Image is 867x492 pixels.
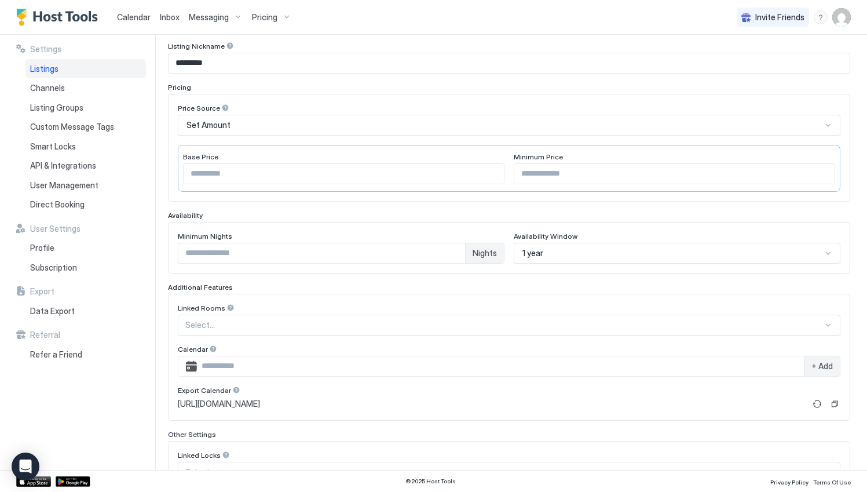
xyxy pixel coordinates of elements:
[168,83,191,92] span: Pricing
[30,83,65,93] span: Channels
[770,479,809,486] span: Privacy Policy
[160,12,180,22] span: Inbox
[178,386,231,395] span: Export Calendar
[178,451,221,460] span: Linked Locks
[25,117,146,137] a: Custom Message Tags
[829,398,840,410] button: Copy
[117,11,151,23] a: Calendar
[25,195,146,214] a: Direct Booking
[405,478,456,485] span: © 2025 Host Tools
[30,141,76,152] span: Smart Locks
[25,258,146,278] a: Subscription
[178,399,806,409] a: [URL][DOMAIN_NAME]
[30,44,61,54] span: Settings
[814,10,828,24] div: menu
[30,263,77,273] span: Subscription
[168,430,216,439] span: Other Settings
[832,8,851,27] div: User profile
[197,356,804,376] input: Input Field
[25,301,146,321] a: Data Export
[25,59,146,79] a: Listings
[770,475,809,487] a: Privacy Policy
[25,98,146,118] a: Listing Groups
[30,103,83,113] span: Listing Groups
[30,161,96,171] span: API & Integrations
[117,12,151,22] span: Calendar
[178,104,220,112] span: Price Source
[25,345,146,365] a: Refer a Friend
[514,232,577,240] span: Availability Window
[178,232,232,240] span: Minimum Nights
[56,476,90,487] a: Google Play Store
[30,306,75,316] span: Data Export
[813,479,851,486] span: Terms Of Use
[189,12,229,23] span: Messaging
[25,238,146,258] a: Profile
[811,361,833,371] span: + Add
[810,397,824,411] button: Refresh
[178,345,208,353] span: Calendar
[252,12,277,23] span: Pricing
[30,224,81,234] span: User Settings
[16,9,103,26] a: Host Tools Logo
[168,42,225,50] span: Listing Nickname
[178,399,260,409] span: [URL][DOMAIN_NAME]
[522,248,543,258] span: 1 year
[25,137,146,156] a: Smart Locks
[755,12,804,23] span: Invite Friends
[30,199,85,210] span: Direct Booking
[168,211,203,220] span: Availability
[178,304,225,312] span: Linked Rooms
[30,64,58,74] span: Listings
[30,243,54,253] span: Profile
[169,53,850,73] input: Input Field
[25,176,146,195] a: User Management
[25,78,146,98] a: Channels
[186,120,231,130] span: Set Amount
[12,453,39,480] div: Open Intercom Messenger
[160,11,180,23] a: Inbox
[514,164,835,184] input: Input Field
[178,243,465,263] input: Input Field
[30,180,98,191] span: User Management
[30,349,82,360] span: Refer a Friend
[473,248,497,258] span: Nights
[16,476,51,487] a: App Store
[30,122,114,132] span: Custom Message Tags
[183,152,218,161] span: Base Price
[30,330,60,340] span: Referral
[813,475,851,487] a: Terms Of Use
[25,156,146,176] a: API & Integrations
[184,164,504,184] input: Input Field
[30,286,54,297] span: Export
[168,283,233,291] span: Additional Features
[514,152,563,161] span: Minimum Price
